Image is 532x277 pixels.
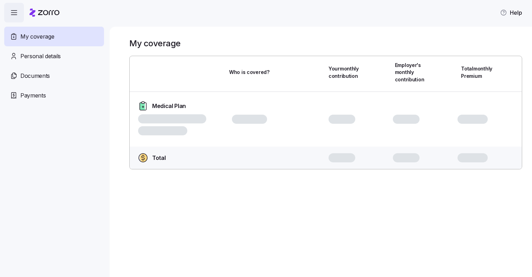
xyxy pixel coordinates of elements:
[500,8,522,17] span: Help
[20,91,46,100] span: Payments
[4,86,104,105] a: Payments
[229,69,270,76] span: Who is covered?
[461,65,492,80] span: Total monthly Premium
[4,46,104,66] a: Personal details
[4,66,104,86] a: Documents
[20,72,50,80] span: Documents
[152,154,166,162] span: Total
[494,6,528,20] button: Help
[152,102,186,110] span: Medical Plan
[4,27,104,46] a: My coverage
[395,62,424,83] span: Employer's monthly contribution
[20,32,54,41] span: My coverage
[329,65,359,80] span: Your monthly contribution
[20,52,61,61] span: Personal details
[129,38,181,49] h1: My coverage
